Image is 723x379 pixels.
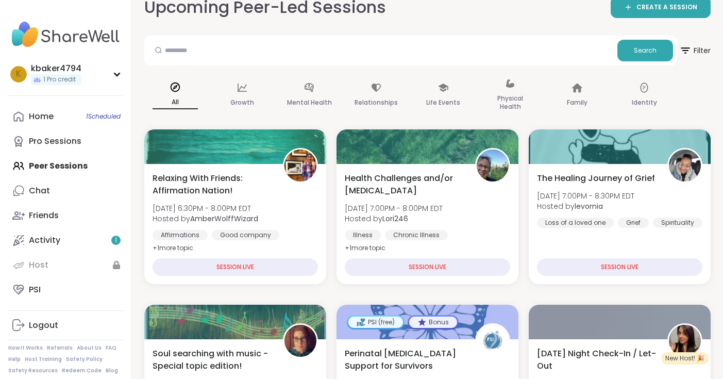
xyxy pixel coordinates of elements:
[348,317,403,328] div: PSI (free)
[29,185,50,196] div: Chat
[29,259,48,271] div: Host
[345,230,381,240] div: Illness
[537,172,655,185] span: The Healing Journey of Grief
[29,320,58,331] div: Logout
[567,96,587,109] p: Family
[115,236,117,245] span: 1
[634,46,657,55] span: Search
[385,230,448,240] div: Chronic Illness
[679,38,711,63] span: Filter
[669,150,701,182] img: levornia
[8,203,123,228] a: Friends
[537,191,634,201] span: [DATE] 7:00PM - 8:30PM EDT
[618,218,649,228] div: Grief
[106,344,116,352] a: FAQ
[77,344,102,352] a: About Us
[382,213,408,224] b: Lori246
[230,96,254,109] p: Growth
[62,367,102,374] a: Redeem Code
[29,136,81,147] div: Pro Sessions
[8,277,123,302] a: PSI
[632,96,657,109] p: Identity
[537,201,634,211] span: Hosted by
[636,3,697,12] span: CREATE A SESSION
[153,258,318,276] div: SESSION LIVE
[537,258,702,276] div: SESSION LIVE
[31,63,81,74] div: kbaker4794
[345,213,443,224] span: Hosted by
[153,172,272,197] span: Relaxing With Friends: Affirmation Nation!
[153,213,258,224] span: Hosted by
[29,235,60,246] div: Activity
[8,104,123,129] a: Home1Scheduled
[8,228,123,253] a: Activity1
[669,325,701,357] img: jjmyers
[16,68,21,81] span: k
[8,313,123,338] a: Logout
[8,344,43,352] a: How It Works
[487,92,533,113] p: Physical Health
[284,325,316,357] img: HeatherCM24
[66,356,103,363] a: Safety Policy
[153,230,208,240] div: Affirmations
[345,172,464,197] span: Health Challenges and/or [MEDICAL_DATA]
[537,218,614,228] div: Loss of a loved one
[345,258,510,276] div: SESSION LIVE
[106,367,118,374] a: Blog
[345,203,443,213] span: [DATE] 7:00PM - 8:00PM EDT
[8,367,58,374] a: Safety Resources
[29,210,59,221] div: Friends
[537,348,656,372] span: [DATE] Night Check-In / Let-Out
[43,75,76,84] span: 1 Pro credit
[47,344,73,352] a: Referrals
[426,96,460,109] p: Life Events
[8,129,123,154] a: Pro Sessions
[153,348,272,372] span: Soul searching with music -Special topic edition!
[617,40,673,61] button: Search
[575,201,603,211] b: levornia
[190,213,258,224] b: AmberWolffWizard
[29,111,54,122] div: Home
[8,253,123,277] a: Host
[679,36,711,65] button: Filter
[477,325,509,357] img: PSIHost2
[29,284,41,295] div: PSI
[153,203,258,213] span: [DATE] 6:30PM - 8:00PM EDT
[409,317,457,328] div: Bonus
[25,356,62,363] a: Host Training
[212,230,279,240] div: Good company
[477,150,509,182] img: Lori246
[153,96,198,109] p: All
[661,352,709,365] div: New Host! 🎉
[8,178,123,203] a: Chat
[355,96,398,109] p: Relationships
[653,218,702,228] div: Spirituality
[86,112,121,121] span: 1 Scheduled
[287,96,332,109] p: Mental Health
[8,17,123,53] img: ShareWell Nav Logo
[345,348,464,372] span: Perinatal [MEDICAL_DATA] Support for Survivors
[8,356,21,363] a: Help
[284,150,316,182] img: AmberWolffWizard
